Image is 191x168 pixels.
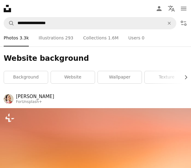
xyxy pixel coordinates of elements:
span: 0 [142,35,144,41]
h1: Website background [4,54,187,64]
button: Search Unsplash [4,17,14,29]
a: texture [145,71,189,83]
div: For [16,100,54,104]
a: Illustrations 293 [39,29,73,46]
span: 1.6M [108,35,118,41]
button: scroll list to the right [180,71,187,83]
a: Log in / Sign up [153,2,165,15]
button: Filters [178,17,190,29]
button: Clear [162,17,176,29]
button: Menu [178,2,190,15]
span: 293 [65,35,74,41]
a: [PERSON_NAME] [16,93,54,100]
a: Collections 1.6M [83,29,118,46]
a: wallpaper [98,71,142,83]
a: Users 0 [128,29,145,46]
button: Language [165,2,178,15]
a: Home — Unsplash [4,5,11,12]
a: background [4,71,48,83]
a: Unsplash+ [22,100,42,104]
a: website [51,71,95,83]
img: Go to Sonika Agarwal's profile [4,94,13,104]
form: Find visuals sitewide [4,17,176,29]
